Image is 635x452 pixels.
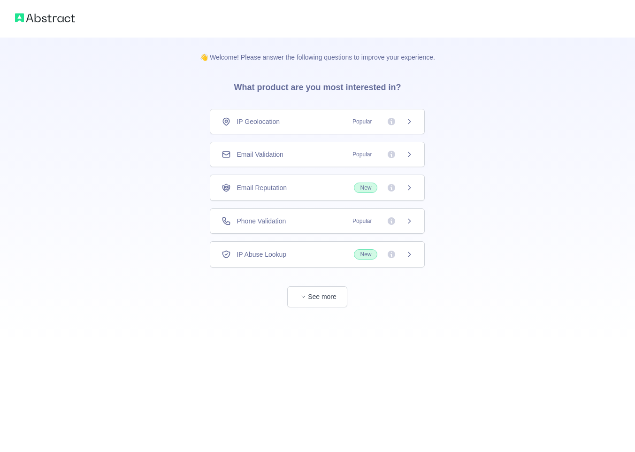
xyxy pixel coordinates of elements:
img: Abstract logo [15,11,75,24]
span: Phone Validation [237,216,286,226]
span: IP Abuse Lookup [237,250,286,259]
span: New [354,249,377,260]
span: Email Reputation [237,183,287,192]
button: See more [287,286,347,307]
span: IP Geolocation [237,117,280,126]
span: Popular [347,216,377,226]
span: Popular [347,150,377,159]
span: Email Validation [237,150,283,159]
span: Popular [347,117,377,126]
h3: What product are you most interested in? [219,62,416,109]
p: 👋 Welcome! Please answer the following questions to improve your experience. [185,38,450,62]
span: New [354,183,377,193]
